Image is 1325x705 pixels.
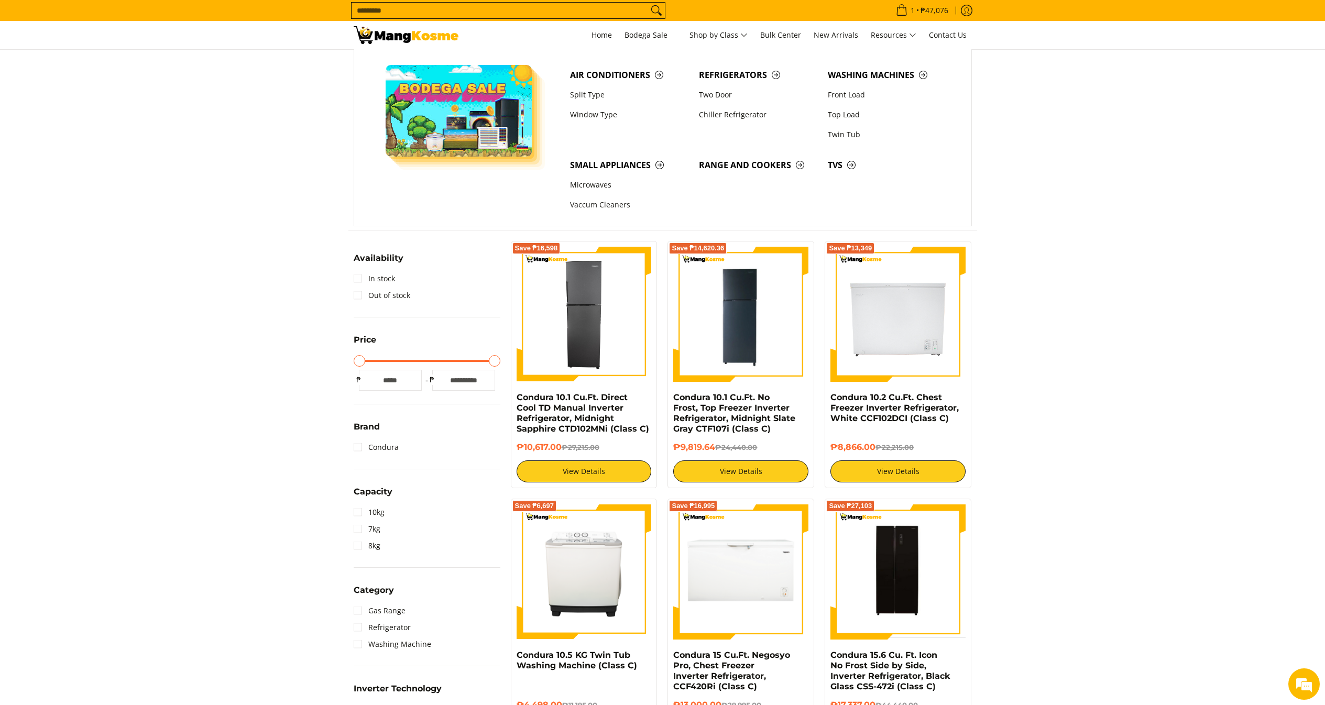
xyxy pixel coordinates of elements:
[673,247,808,382] img: Condura 10.1 Cu.Ft. No Frost, Top Freezer Inverter Refrigerator, Midnight Slate Gray CTF107i (Cla...
[648,3,665,18] button: Search
[565,65,694,85] a: Air Conditioners
[760,30,801,40] span: Bulk Center
[673,442,808,453] h6: ₱9,819.64
[830,392,959,423] a: Condura 10.2 Cu.Ft. Chest Freezer Inverter Refrigerator, White CCF102DCI (Class C)
[830,460,966,482] a: View Details
[562,443,599,451] del: ₱27,215.00
[517,247,652,382] img: Condura 10.1 Cu.Ft. Direct Cool TD Manual Inverter Refrigerator, Midnight Sapphire CTD102MNi (Cla...
[830,506,966,638] img: Condura 15.6 Cu. Ft. Icon No Frost Side by Side, Inverter Refrigerator, Black Glass CSS-472i (Cla...
[823,125,951,145] a: Twin Tub
[673,460,808,482] a: View Details
[919,7,950,14] span: ₱47,076
[699,159,817,172] span: Range and Cookers
[565,175,694,195] a: Microwaves
[565,155,694,175] a: Small Appliances
[673,392,795,434] a: Condura 10.1 Cu.Ft. No Frost, Top Freezer Inverter Refrigerator, Midnight Slate Gray CTF107i (Cla...
[354,586,394,602] summary: Open
[814,30,858,40] span: New Arrivals
[755,21,806,49] a: Bulk Center
[354,374,364,385] span: ₱
[871,29,916,42] span: Resources
[929,30,967,40] span: Contact Us
[354,336,376,352] summary: Open
[673,504,808,640] img: Condura 15 Cu.Ft. Negosyo Pro, Chest Freezer Inverter Refrigerator, CCF420Ri (Class C)
[565,195,694,215] a: Vaccum Cleaners
[829,245,872,251] span: Save ₱13,349
[830,442,966,453] h6: ₱8,866.00
[354,521,380,537] a: 7kg
[689,29,748,42] span: Shop by Class
[354,619,411,636] a: Refrigerator
[715,443,757,451] del: ₱24,440.00
[517,504,652,640] img: Condura 10.5 KG Twin Tub Washing Machine (Class C)
[354,685,442,693] span: Inverter Technology
[694,155,823,175] a: Range and Cookers
[586,21,617,49] a: Home
[517,460,652,482] a: View Details
[517,442,652,453] h6: ₱10,617.00
[828,159,946,172] span: TVs
[673,650,790,691] a: Condura 15 Cu.Ft. Negosyo Pro, Chest Freezer Inverter Refrigerator, CCF420Ri (Class C)
[829,503,872,509] span: Save ₱27,103
[694,105,823,125] a: Chiller Refrigerator
[570,69,688,82] span: Air Conditioners
[565,85,694,105] a: Split Type
[828,69,946,82] span: Washing Machines
[694,65,823,85] a: Refrigerators
[354,602,406,619] a: Gas Range
[565,105,694,125] a: Window Type
[619,21,682,49] a: Bodega Sale
[354,270,395,287] a: In stock
[515,245,558,251] span: Save ₱16,598
[592,30,612,40] span: Home
[469,21,972,49] nav: Main Menu
[354,254,403,270] summary: Open
[823,105,951,125] a: Top Load
[909,7,916,14] span: 1
[354,423,380,439] summary: Open
[354,336,376,344] span: Price
[386,65,532,157] img: Bodega Sale
[875,443,914,451] del: ₱22,215.00
[354,287,410,304] a: Out of stock
[515,503,554,509] span: Save ₱6,697
[893,5,951,16] span: •
[427,374,437,385] span: ₱
[808,21,863,49] a: New Arrivals
[866,21,922,49] a: Resources
[694,85,823,105] a: Two Door
[354,636,431,653] a: Washing Machine
[672,245,724,251] span: Save ₱14,620.36
[823,65,951,85] a: Washing Machines
[354,423,380,431] span: Brand
[354,254,403,262] span: Availability
[354,26,458,44] img: Class C Home &amp; Business Appliances: Up to 70% Off l Mang Kosme
[830,650,950,691] a: Condura 15.6 Cu. Ft. Icon No Frost Side by Side, Inverter Refrigerator, Black Glass CSS-472i (Cla...
[517,392,649,434] a: Condura 10.1 Cu.Ft. Direct Cool TD Manual Inverter Refrigerator, Midnight Sapphire CTD102MNi (Cla...
[823,155,951,175] a: TVs
[672,503,715,509] span: Save ₱16,995
[924,21,972,49] a: Contact Us
[354,586,394,594] span: Category
[354,685,442,701] summary: Open
[823,85,951,105] a: Front Load
[354,488,392,504] summary: Open
[354,504,385,521] a: 10kg
[354,537,380,554] a: 8kg
[354,439,399,456] a: Condura
[570,159,688,172] span: Small Appliances
[830,247,966,382] img: Condura 10.2 Cu.Ft. Chest Freezer Inverter Refrigerator, White CCF102DCI (Class C)
[625,29,677,42] span: Bodega Sale
[354,488,392,496] span: Capacity
[684,21,753,49] a: Shop by Class
[699,69,817,82] span: Refrigerators
[517,650,637,670] a: Condura 10.5 KG Twin Tub Washing Machine (Class C)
